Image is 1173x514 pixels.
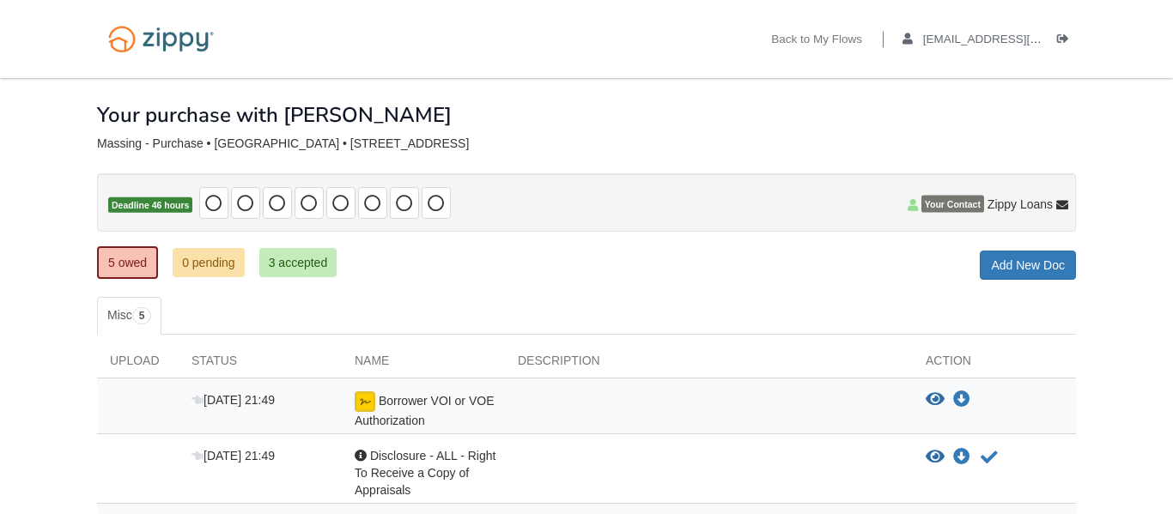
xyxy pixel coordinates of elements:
[988,196,1053,213] span: Zippy Loans
[771,33,862,50] a: Back to My Flows
[505,352,913,378] div: Description
[923,33,1120,45] span: sdollahan@myyahoo.com
[97,246,158,279] a: 5 owed
[173,248,245,277] a: 0 pending
[97,136,1076,151] div: Massing - Purchase • [GEOGRAPHIC_DATA] • [STREET_ADDRESS]
[191,449,275,463] span: [DATE] 21:49
[979,447,1000,468] button: Acknowledge receipt of document
[97,17,225,61] img: Logo
[191,393,275,407] span: [DATE] 21:49
[342,352,505,378] div: Name
[259,248,337,277] a: 3 accepted
[355,394,494,427] span: Borrower VOI or VOE Authorization
[355,391,375,412] img: Preparing document
[921,196,984,213] span: Your Contact
[132,307,152,324] span: 5
[355,449,495,497] span: Disclosure - ALL - Right To Receive a Copy of Appraisals
[97,352,179,378] div: Upload
[97,297,161,335] a: Misc
[953,451,970,464] a: Download Disclosure - ALL - Right To Receive a Copy of Appraisals
[179,352,342,378] div: Status
[97,104,452,126] h1: Your purchase with [PERSON_NAME]
[108,197,192,214] span: Deadline 46 hours
[1057,33,1076,50] a: Log out
[926,449,945,466] button: View Disclosure - ALL - Right To Receive a Copy of Appraisals
[926,391,945,408] button: View Borrower VOI or VOE Authorization
[903,33,1120,50] a: edit profile
[953,393,970,407] a: Download Borrower VOI or VOE Authorization
[980,251,1076,280] a: Add New Doc
[913,352,1076,378] div: Action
